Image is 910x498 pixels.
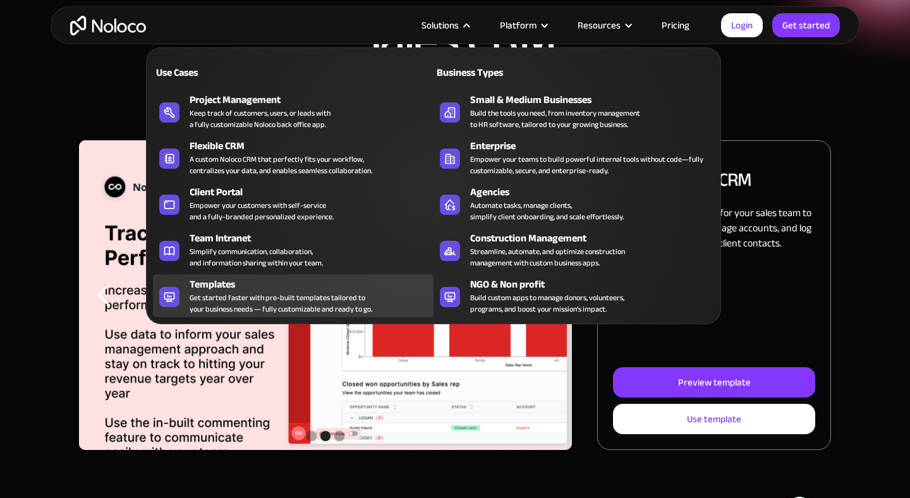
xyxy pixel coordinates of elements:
[434,182,714,225] a: AgenciesAutomate tasks, manage clients,simplify client onboarding, and scale effortlessly.
[562,17,646,33] div: Resources
[190,138,439,154] div: Flexible CRM
[470,138,720,154] div: Enterprise
[190,246,323,269] div: Simplify communication, collaboration, and information sharing within your team.
[721,13,763,37] a: Login
[190,107,331,130] div: Keep track of customers, users, or leads with a fully customizable Noloco back office app.
[613,404,815,434] a: Use template
[190,277,439,292] div: Templates
[153,274,434,317] a: TemplatesGet started faster with pre-built templates tailored toyour business needs — fully custo...
[470,292,624,315] div: Build custom apps to manage donors, volunteers, programs, and boost your mission’s impact.
[687,411,741,427] div: Use template
[146,30,721,324] nav: Solutions
[190,231,439,246] div: Team Intranet
[190,185,439,200] div: Client Portal
[578,17,621,33] div: Resources
[70,16,146,35] a: home
[470,231,720,246] div: Construction Management
[190,154,372,176] div: A custom Noloco CRM that perfectly fits your workflow, centralizes your data, and enables seamles...
[190,292,372,315] div: Get started faster with pre-built templates tailored to your business needs — fully customizable ...
[434,274,714,317] a: NGO & Non profitBuild custom apps to manage donors, volunteers,programs, and boost your mission’s...
[190,92,439,107] div: Project Management
[434,136,714,179] a: EnterpriseEmpower your teams to build powerful internal tools without code—fully customizable, se...
[470,92,720,107] div: Small & Medium Businesses
[434,228,714,271] a: Construction ManagementStreamline, automate, and optimize constructionmanagement with custom busi...
[646,17,705,33] a: Pricing
[79,140,572,450] div: carousel
[334,431,344,441] div: Show slide 3 of 3
[153,228,434,271] a: Team IntranetSimplify communication, collaboration,and information sharing within your team.
[470,200,624,222] div: Automate tasks, manage clients, simplify client onboarding, and scale effortlessly.
[153,58,434,87] a: Use Cases
[422,17,459,33] div: Solutions
[153,182,434,225] a: Client PortalEmpower your customers with self-serviceand a fully-branded personalized experience.
[678,374,751,391] div: Preview template
[434,58,714,87] a: Business Types
[79,140,130,450] div: previous slide
[153,136,434,179] a: Flexible CRMA custom Noloco CRM that perfectly fits your workflow,centralizes your data, and enab...
[153,90,434,133] a: Project ManagementKeep track of customers, users, or leads witha fully customizable Noloco back o...
[190,200,334,222] div: Empower your customers with self-service and a fully-branded personalized experience.
[153,65,288,80] div: Use Cases
[306,431,317,441] div: Show slide 1 of 3
[470,107,640,130] div: Build the tools you need, from inventory management to HR software, tailored to your growing busi...
[470,246,625,269] div: Streamline, automate, and optimize construction management with custom business apps.
[470,277,720,292] div: NGO & Non profit
[772,13,840,37] a: Get started
[434,90,714,133] a: Small & Medium BusinessesBuild the tools you need, from inventory managementto HR software, tailo...
[470,185,720,200] div: Agencies
[500,17,537,33] div: Platform
[320,431,331,441] div: Show slide 2 of 3
[613,367,815,398] a: Preview template
[434,65,569,80] div: Business Types
[484,17,562,33] div: Platform
[406,17,484,33] div: Solutions
[470,154,708,176] div: Empower your teams to build powerful internal tools without code—fully customizable, secure, and ...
